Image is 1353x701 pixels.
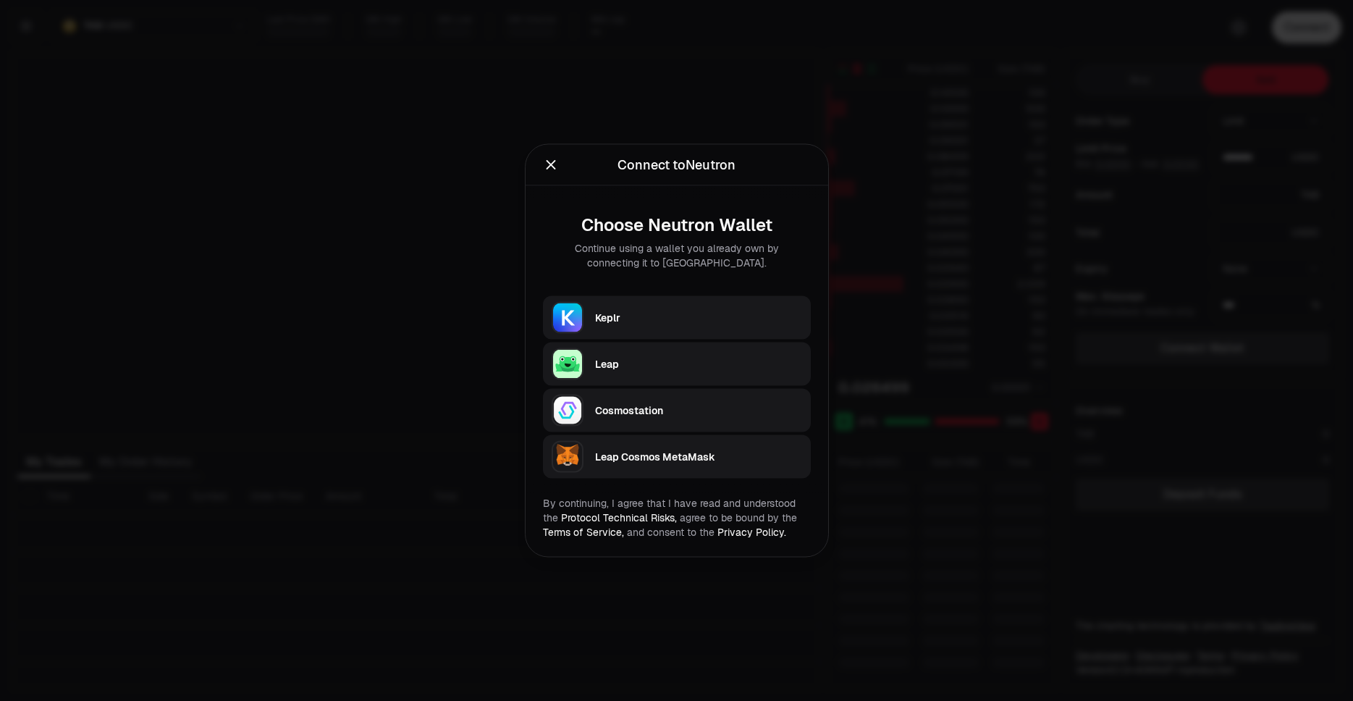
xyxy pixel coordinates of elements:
a: Terms of Service, [543,526,624,539]
button: Leap Cosmos MetaMaskLeap Cosmos MetaMask [543,435,811,479]
img: Cosmostation [552,395,583,427]
button: KeplrKeplr [543,296,811,340]
button: LeapLeap [543,343,811,386]
div: Cosmostation [595,403,802,418]
img: Keplr [552,302,583,334]
div: Leap [595,357,802,372]
div: Continue using a wallet you already own by connecting it to [GEOGRAPHIC_DATA]. [555,241,799,270]
button: CosmostationCosmostation [543,389,811,432]
div: Keplr [595,311,802,325]
div: By continuing, I agree that I have read and understood the agree to be bound by the and consent t... [543,496,811,540]
div: Choose Neutron Wallet [555,215,799,235]
div: Connect to Neutron [618,155,735,175]
a: Protocol Technical Risks, [561,511,677,524]
div: Leap Cosmos MetaMask [595,450,802,464]
button: Close [543,155,559,175]
img: Leap Cosmos MetaMask [552,441,583,473]
a: Privacy Policy. [717,526,786,539]
img: Leap [552,348,583,380]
